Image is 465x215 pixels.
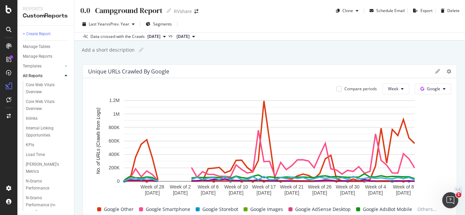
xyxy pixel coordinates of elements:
[177,34,190,40] span: 2024 Sep. 27th
[26,82,69,96] a: Core Web Vitals Overview
[106,21,129,27] span: vs Prev. Year
[26,115,38,122] div: Inlinks
[26,125,69,139] a: Internal Linking Opportunities
[284,190,299,196] text: [DATE]
[89,21,106,27] span: Last Year
[202,205,238,213] span: Google Storebot
[308,184,332,190] text: Week of 26
[201,190,215,196] text: [DATE]
[140,184,164,190] text: Week of 28
[336,184,359,190] text: Week of 30
[410,5,433,16] button: Export
[23,43,50,50] div: Manage Tables
[295,205,351,213] span: Google AdSense Desktop
[26,178,63,192] div: N-Grams Performance
[333,5,361,16] button: Clone
[26,178,69,192] a: N-Grams Performance
[26,98,69,112] a: Core Web Vitals Overview
[117,178,120,184] text: 0
[312,190,327,196] text: [DATE]
[109,152,120,157] text: 400K
[420,8,433,13] div: Export
[393,184,414,190] text: Week of 8
[26,142,34,149] div: KPIs
[396,190,411,196] text: [DATE]
[109,138,120,144] text: 600K
[80,19,137,30] button: Last YearvsPrev. Year
[95,108,101,174] text: No. of URLs (Crawls from Logs)
[170,184,191,190] text: Week of 2
[23,53,52,60] div: Manage Reports
[23,31,51,38] div: + Create Report
[173,190,188,196] text: [DATE]
[167,8,171,13] i: Edit report name
[23,63,63,70] a: Templates
[169,33,174,39] span: vs
[174,8,192,15] div: RVshare
[442,192,458,208] iframe: Intercom live chat
[90,34,145,40] div: Data crossed with the Crawls
[26,161,64,175] div: Megan's Metrics
[447,8,460,13] div: Delete
[376,8,405,13] div: Schedule Email
[257,190,271,196] text: [DATE]
[81,47,135,53] div: Add a short description
[363,205,412,213] span: Google AdsBot Mobile
[153,21,172,27] span: Segments
[145,190,160,196] text: [DATE]
[145,33,169,41] button: [DATE]
[26,98,64,112] div: Core Web Vitals Overview
[26,151,69,158] a: Load Time
[368,190,383,196] text: [DATE]
[427,86,440,92] span: Google
[340,190,355,196] text: [DATE]
[198,184,219,190] text: Week of 6
[23,53,69,60] a: Manage Reports
[88,68,169,75] div: Unique URLs Crawled By Google
[23,72,43,79] div: All Reports
[26,161,69,175] a: [PERSON_NAME]'s Metrics
[26,115,69,122] a: Inlinks
[344,86,377,92] div: Compare periods
[146,205,190,213] span: Google Smartphone
[23,12,69,20] div: CustomReports
[252,184,276,190] text: Week of 17
[367,5,405,16] button: Schedule Email
[250,205,283,213] span: Google Images
[174,33,198,41] button: [DATE]
[194,9,198,14] div: arrow-right-arrow-left
[109,165,120,170] text: 200K
[415,84,451,94] button: Google
[438,5,460,16] button: Delete
[26,142,69,149] a: KPIs
[23,5,69,12] div: Reports
[139,48,143,52] i: Edit report name
[104,205,134,213] span: Google Other
[109,98,120,103] text: 1.2M
[26,151,45,158] div: Load Time
[26,125,64,139] div: Internal Linking Opportunities
[365,184,386,190] text: Week of 4
[415,205,440,213] span: Others...
[23,72,63,79] a: All Reports
[224,184,248,190] text: Week of 10
[88,97,451,198] svg: A chart.
[388,86,398,92] span: Week
[147,34,160,40] span: 2025 Sep. 19th
[280,184,304,190] text: Week of 21
[80,5,162,16] div: 0.0 Campground Report
[113,111,120,117] text: 1M
[26,82,64,96] div: Core Web Vitals Overview
[229,190,244,196] text: [DATE]
[143,19,175,30] button: Segments
[23,63,42,70] div: Templates
[382,84,409,94] button: Week
[23,31,69,38] a: + Create Report
[109,125,120,130] text: 800K
[23,43,69,50] a: Manage Tables
[342,8,353,13] div: Clone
